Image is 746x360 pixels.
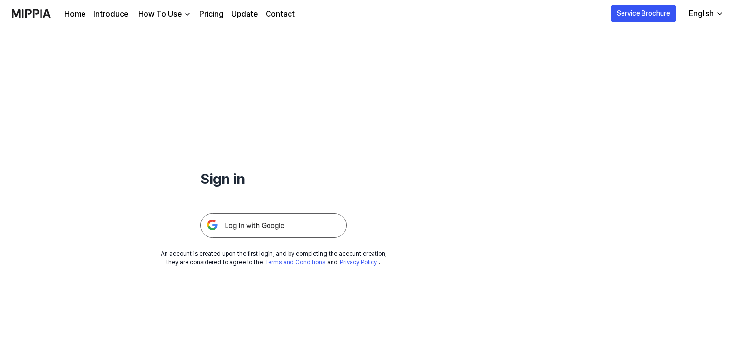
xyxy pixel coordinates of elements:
a: Terms and Conditions [265,259,325,266]
img: 구글 로그인 버튼 [200,213,347,238]
img: down [184,10,191,18]
button: Service Brochure [611,5,676,22]
a: Update [231,8,258,20]
a: Home [64,8,85,20]
h1: Sign in [200,168,347,190]
div: English [687,8,716,20]
div: An account is created upon the first login, and by completing the account creation, they are cons... [161,249,387,267]
button: How To Use [136,8,191,20]
a: Introduce [93,8,128,20]
a: Contact [266,8,295,20]
a: Pricing [199,8,224,20]
button: English [681,4,729,23]
div: How To Use [136,8,184,20]
a: Privacy Policy [340,259,377,266]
